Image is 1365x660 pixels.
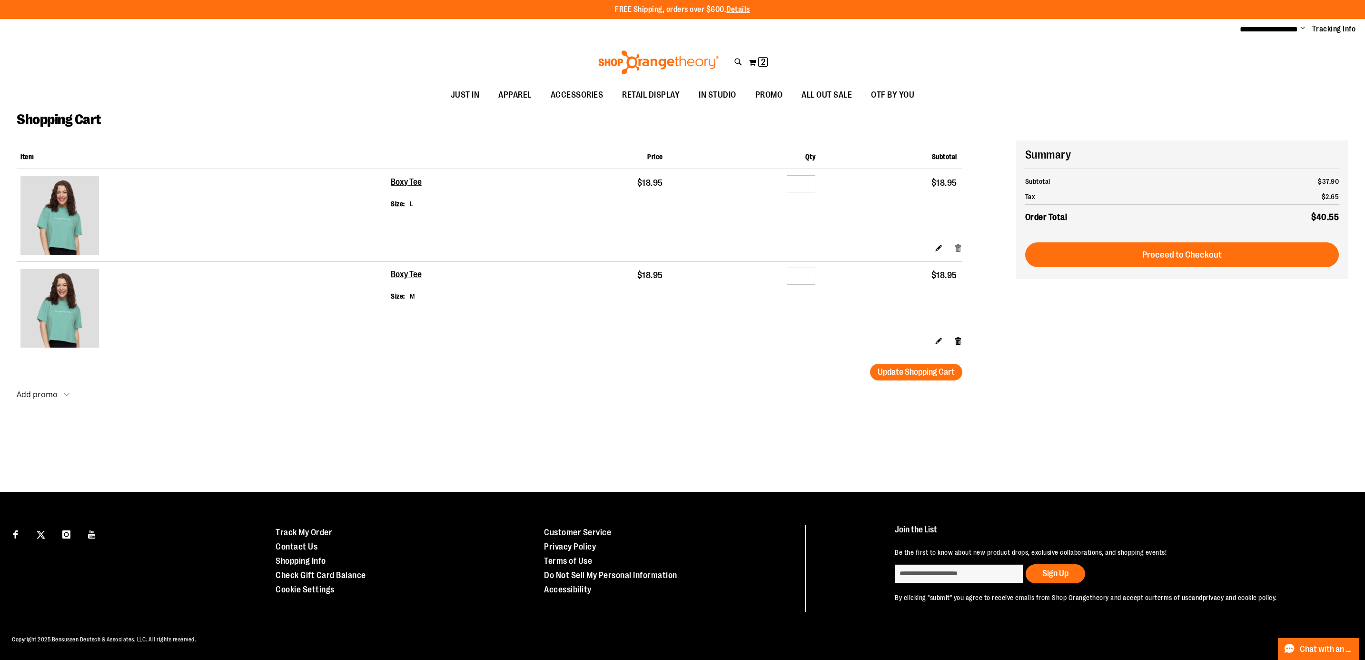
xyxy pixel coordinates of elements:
span: Subtotal [932,153,957,160]
strong: Order Total [1025,210,1068,224]
a: Track My Order [276,528,332,537]
span: APPAREL [498,84,532,106]
span: OTF BY YOU [871,84,914,106]
span: $18.95 [637,178,663,188]
h4: Join the List [895,525,1335,543]
a: Visit our Youtube page [84,525,100,542]
a: Shopping Info [276,556,326,566]
a: Do Not Sell My Personal Information [544,570,677,580]
a: terms of use [1155,594,1192,601]
a: Cookie Settings [276,585,335,594]
dt: Size [391,291,405,301]
span: ACCESSORIES [551,84,603,106]
a: Boxy Tee [20,176,387,257]
span: RETAIL DISPLAY [622,84,680,106]
p: By clicking "submit" you agree to receive emails from Shop Orangetheory and accept our and [895,593,1335,602]
a: Tracking Info [1312,24,1356,34]
strong: Add promo [17,389,58,400]
span: Shopping Cart [17,111,101,128]
a: Visit our X page [33,525,49,542]
button: Proceed to Checkout [1025,242,1339,267]
span: $18.95 [931,178,957,188]
img: Twitter [37,530,45,539]
a: Accessibility [544,585,592,594]
span: $37.90 [1318,178,1339,185]
a: Contact Us [276,542,317,551]
span: IN STUDIO [699,84,736,106]
dd: M [410,291,415,301]
input: enter email [895,564,1023,583]
span: ALL OUT SALE [801,84,852,106]
span: 2 [761,57,765,67]
a: Remove item [954,243,962,253]
a: Customer Service [544,528,611,537]
span: $40.55 [1311,212,1339,222]
a: Visit our Facebook page [7,525,24,542]
p: FREE Shipping, orders over $600. [615,4,750,15]
h2: Summary [1025,147,1339,163]
th: Subtotal [1025,174,1223,189]
a: privacy and cookie policy. [1203,594,1277,601]
span: Copyright 2025 Bensussen Deutsch & Associates, LLC. All rights reserved. [12,636,196,643]
button: Sign Up [1026,564,1085,583]
a: Boxy Tee [391,177,422,188]
span: $18.95 [637,270,663,280]
a: Terms of Use [544,556,592,566]
a: Privacy Policy [544,542,596,551]
span: PROMO [755,84,783,106]
a: Boxy Tee [20,269,387,350]
a: Remove item [954,336,962,346]
dd: L [410,199,414,209]
span: Sign Up [1042,569,1068,578]
img: Boxy Tee [20,269,99,348]
dt: Size [391,199,405,209]
span: Proceed to Checkout [1142,250,1222,260]
p: Be the first to know about new product drops, exclusive collaborations, and shopping events! [895,548,1335,557]
span: $2.65 [1322,193,1339,200]
span: Chat with an Expert [1300,645,1354,654]
button: Chat with an Expert [1278,638,1360,660]
th: Tax [1025,189,1223,205]
span: Update Shopping Cart [878,367,955,377]
a: Boxy Tee [391,270,422,280]
a: Visit our Instagram page [58,525,75,542]
img: Shop Orangetheory [597,50,720,74]
span: Item [20,153,34,160]
span: Qty [805,153,816,160]
a: Details [726,5,750,14]
button: Add promo [17,390,69,404]
button: Account menu [1300,24,1305,34]
span: $18.95 [931,270,957,280]
span: Price [647,153,663,160]
a: Check Gift Card Balance [276,570,366,580]
img: Boxy Tee [20,176,99,255]
button: Update Shopping Cart [870,364,962,380]
span: JUST IN [451,84,480,106]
